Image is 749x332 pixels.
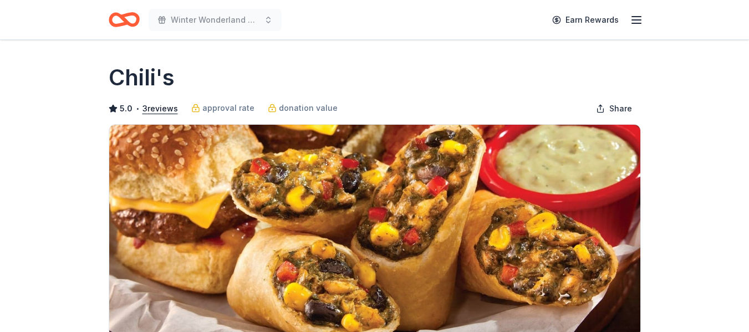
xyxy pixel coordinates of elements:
[135,104,139,113] span: •
[268,101,338,115] a: donation value
[120,102,133,115] span: 5.0
[546,10,625,30] a: Earn Rewards
[609,102,632,115] span: Share
[202,101,254,115] span: approval rate
[149,9,282,31] button: Winter Wonderland Charity Gala
[279,101,338,115] span: donation value
[587,98,641,120] button: Share
[171,13,259,27] span: Winter Wonderland Charity Gala
[109,62,175,93] h1: Chili's
[109,7,140,33] a: Home
[191,101,254,115] a: approval rate
[142,102,178,115] button: 3reviews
